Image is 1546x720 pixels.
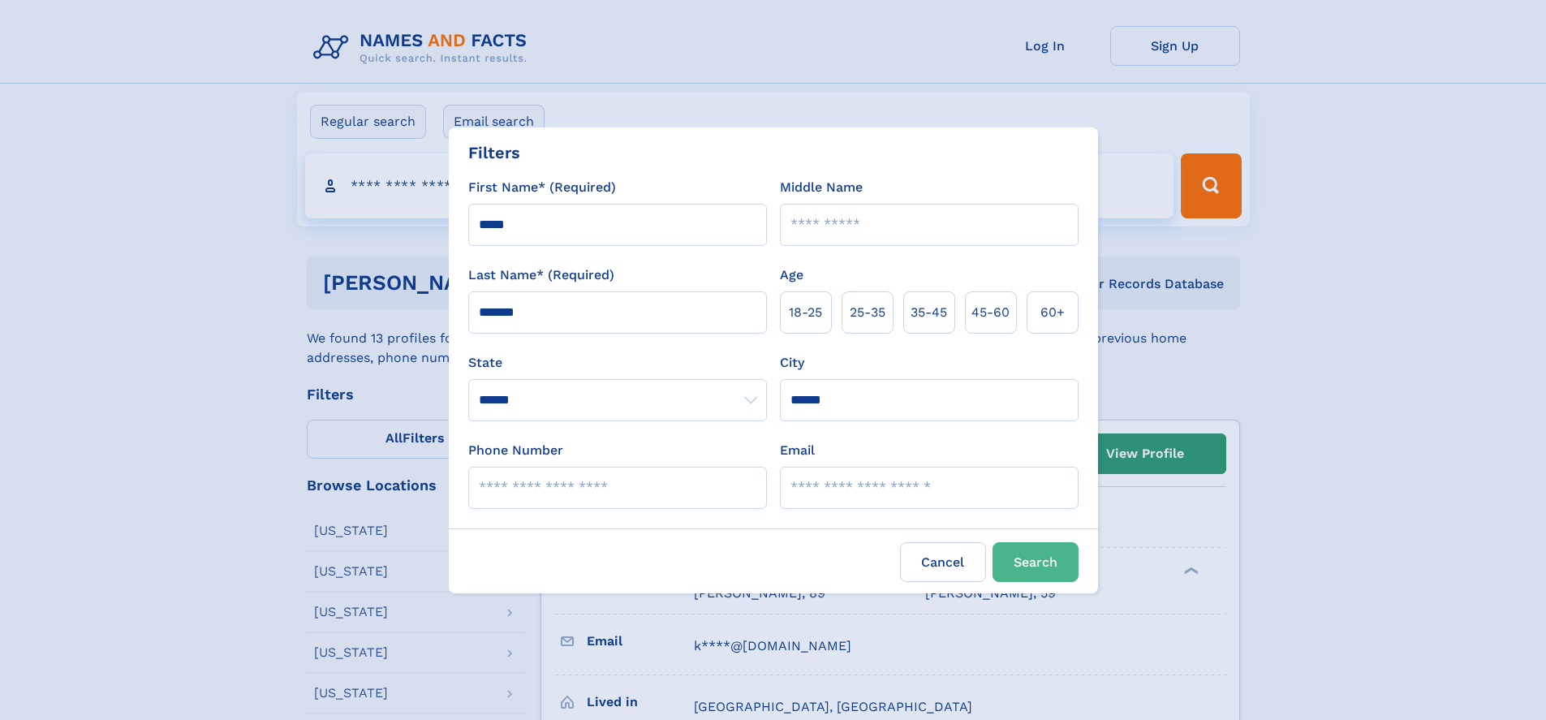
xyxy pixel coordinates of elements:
label: State [468,353,767,373]
div: Filters [468,140,520,165]
span: 45‑60 [971,303,1010,322]
span: 18‑25 [789,303,822,322]
span: 25‑35 [850,303,885,322]
label: Age [780,265,803,285]
span: 60+ [1040,303,1065,322]
span: 35‑45 [911,303,947,322]
label: First Name* (Required) [468,178,616,197]
label: Last Name* (Required) [468,265,614,285]
label: Cancel [900,542,986,582]
label: Middle Name [780,178,863,197]
button: Search [993,542,1079,582]
label: City [780,353,804,373]
label: Phone Number [468,441,563,460]
label: Email [780,441,815,460]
